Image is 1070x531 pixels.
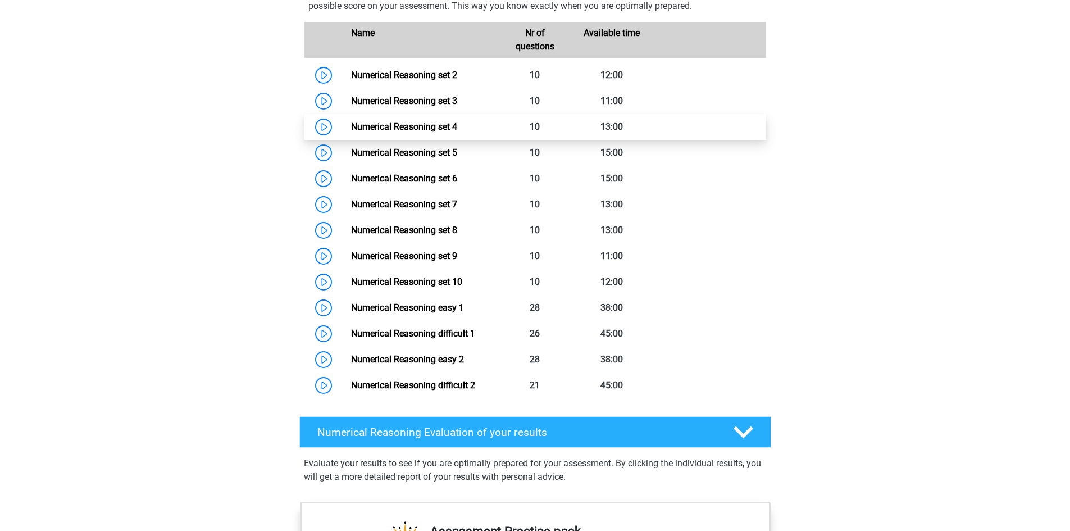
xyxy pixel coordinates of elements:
[304,457,767,484] p: Evaluate your results to see if you are optimally prepared for your assessment. By clicking the i...
[317,426,716,439] h4: Numerical Reasoning Evaluation of your results
[295,416,776,448] a: Numerical Reasoning Evaluation of your results
[351,70,457,80] a: Numerical Reasoning set 2
[351,225,457,235] a: Numerical Reasoning set 8
[351,96,457,106] a: Numerical Reasoning set 3
[497,26,573,53] div: Nr of questions
[351,199,457,210] a: Numerical Reasoning set 7
[351,147,457,158] a: Numerical Reasoning set 5
[343,26,497,53] div: Name
[351,251,457,261] a: Numerical Reasoning set 9
[573,26,650,53] div: Available time
[351,380,475,391] a: Numerical Reasoning difficult 2
[351,276,462,287] a: Numerical Reasoning set 10
[351,354,464,365] a: Numerical Reasoning easy 2
[351,328,475,339] a: Numerical Reasoning difficult 1
[351,173,457,184] a: Numerical Reasoning set 6
[351,121,457,132] a: Numerical Reasoning set 4
[351,302,464,313] a: Numerical Reasoning easy 1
